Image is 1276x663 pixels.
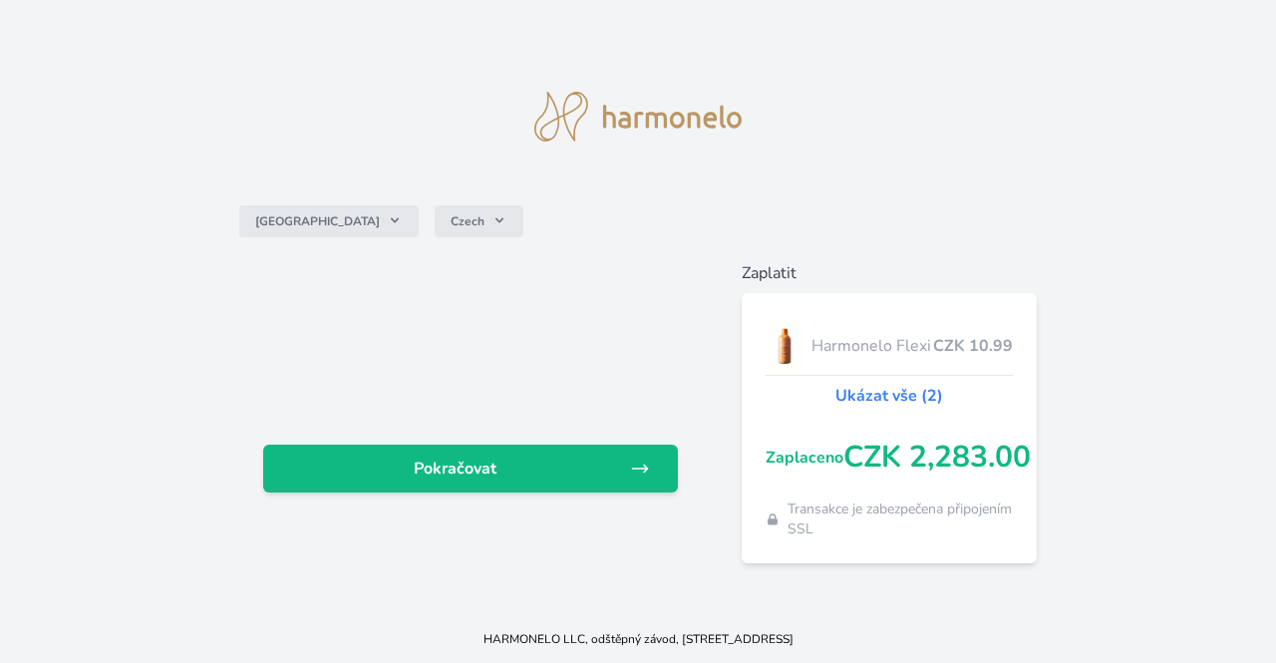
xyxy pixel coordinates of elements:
[742,261,1037,285] h6: Zaplatit
[788,499,1013,539] span: Transakce je zabezpečena připojením SSL
[435,205,523,237] button: Czech
[811,334,933,358] span: Harmonelo Flexi
[255,213,380,229] span: [GEOGRAPHIC_DATA]
[263,445,678,493] a: Pokračovat
[534,92,742,142] img: logo.svg
[279,457,630,481] span: Pokračovat
[451,213,484,229] span: Czech
[933,334,1013,358] span: CZK 10.99
[239,205,419,237] button: [GEOGRAPHIC_DATA]
[843,440,1031,476] span: CZK 2,283.00
[835,384,943,408] a: Ukázat vše (2)
[766,321,803,371] img: CLEAN_FLEXI_se_stinem_x-hi_(1)-lo.jpg
[766,446,843,470] span: Zaplaceno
